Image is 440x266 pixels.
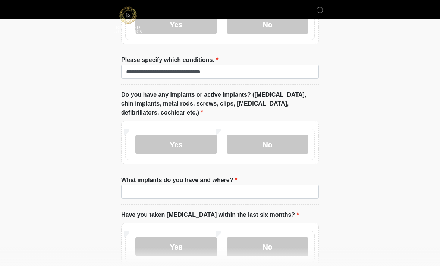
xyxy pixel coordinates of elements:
label: Please specify which conditions. [121,56,219,65]
label: Yes [135,135,217,154]
label: Do you have any implants or active implants? ([MEDICAL_DATA], chin implants, metal rods, screws, ... [121,90,319,117]
label: No [227,237,308,256]
img: Richland Aesthetics Logo [114,6,142,34]
label: No [227,135,308,154]
label: Yes [135,237,217,256]
label: Have you taken [MEDICAL_DATA] within the last six months? [121,210,299,219]
label: What implants do you have and where? [121,176,237,185]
